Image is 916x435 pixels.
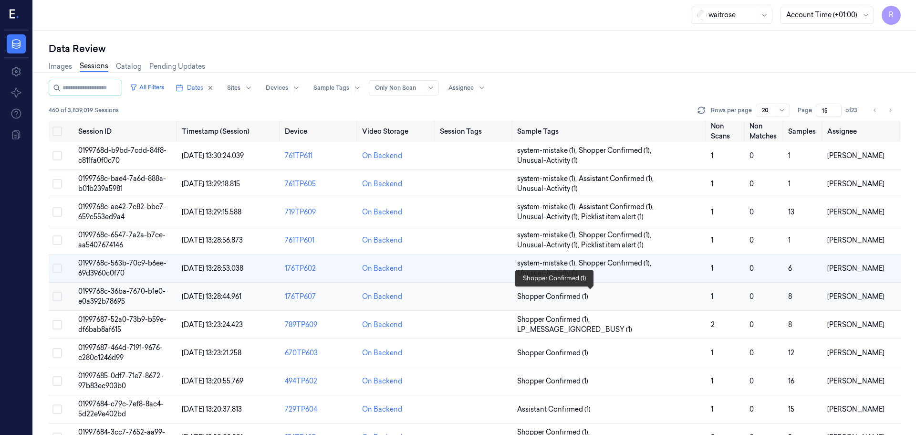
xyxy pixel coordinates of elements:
[882,6,901,25] button: R
[362,404,402,414] div: On Backend
[285,320,354,330] div: 789TP609
[707,121,746,142] th: Non Scans
[798,106,812,115] span: Page
[581,212,644,222] span: Picklist item alert (1)
[517,348,588,358] span: Shopper Confirmed (1)
[78,146,167,165] span: 0199768d-b9bd-7cdd-84f8-c811fa0f0c70
[579,230,653,240] span: Shopper Confirmed (1) ,
[784,121,823,142] th: Samples
[78,202,166,221] span: 0199768c-ae42-7c82-bbc7-659c553ed9a4
[517,174,579,184] span: system-mistake (1) ,
[52,264,62,273] button: Select row
[285,207,354,217] div: 719TP609
[436,121,513,142] th: Session Tags
[172,80,218,95] button: Dates
[78,259,167,277] span: 0199768c-563b-70c9-b6ee-69d3960c0f70
[827,377,885,385] span: [PERSON_NAME]
[827,151,885,160] span: [PERSON_NAME]
[517,240,581,250] span: Unusual-Activity (1) ,
[517,212,581,222] span: Unusual-Activity (1) ,
[581,240,644,250] span: Picklist item alert (1)
[182,151,244,160] span: [DATE] 13:30:24.039
[749,292,754,301] span: 0
[285,264,354,274] div: 176TP602
[52,151,62,160] button: Select row
[74,121,177,142] th: Session ID
[80,61,108,72] a: Sessions
[362,264,402,274] div: On Backend
[149,62,205,72] a: Pending Updates
[126,80,168,95] button: All Filters
[182,236,243,244] span: [DATE] 13:28:56.873
[358,121,436,142] th: Video Storage
[749,264,754,273] span: 0
[517,292,588,302] span: Shopper Confirmed (1)
[711,320,715,329] span: 2
[52,207,62,217] button: Select row
[52,376,62,386] button: Select row
[749,208,754,216] span: 0
[187,84,203,92] span: Dates
[49,62,72,72] a: Images
[362,348,402,358] div: On Backend
[579,258,653,268] span: Shopper Confirmed (1) ,
[827,320,885,329] span: [PERSON_NAME]
[788,264,792,273] span: 6
[749,377,754,385] span: 0
[182,405,242,414] span: [DATE] 13:20:37.813
[749,320,754,329] span: 0
[788,320,792,329] span: 8
[52,320,62,329] button: Select row
[579,174,656,184] span: Assistant Confirmed (1) ,
[711,151,713,160] span: 1
[182,377,243,385] span: [DATE] 13:20:55.769
[116,62,142,72] a: Catalog
[49,106,119,115] span: 460 of 3,839,019 Sessions
[788,377,794,385] span: 16
[788,208,794,216] span: 13
[788,151,791,160] span: 1
[52,235,62,245] button: Select row
[517,146,579,156] span: system-mistake (1) ,
[78,371,163,390] span: 01997685-0df7-71e7-8672-97b83ec903b0
[362,207,402,217] div: On Backend
[78,400,164,418] span: 01997684-c79c-7ef8-8ac4-5d22e9e402bd
[513,121,707,142] th: Sample Tags
[711,236,713,244] span: 1
[517,325,632,335] span: LP_MESSAGE_IGNORED_BUSY (1)
[711,106,752,115] p: Rows per page
[788,180,791,188] span: 1
[827,292,885,301] span: [PERSON_NAME]
[362,376,402,386] div: On Backend
[827,405,885,414] span: [PERSON_NAME]
[827,208,885,216] span: [PERSON_NAME]
[52,179,62,189] button: Select row
[285,151,354,161] div: 761TP611
[827,236,885,244] span: [PERSON_NAME]
[788,236,791,244] span: 1
[182,320,243,329] span: [DATE] 13:23:24.423
[579,202,656,212] span: Assistant Confirmed (1) ,
[827,264,885,273] span: [PERSON_NAME]
[746,121,784,142] th: Non Matches
[78,231,166,249] span: 0199768c-6547-7a2a-b7ce-aa5407674146
[711,377,713,385] span: 1
[182,264,243,273] span: [DATE] 13:28:53.038
[49,42,901,55] div: Data Review
[182,180,240,188] span: [DATE] 13:29:18.815
[711,292,713,301] span: 1
[845,106,861,115] span: of 23
[517,202,579,212] span: system-mistake (1) ,
[78,287,166,306] span: 0199768c-36ba-7670-b1e0-e0a392b78695
[517,268,578,278] span: Unusual-Activity (1)
[711,264,713,273] span: 1
[78,315,167,334] span: 01997687-52a0-73b9-b59e-df6bab8af615
[78,174,166,193] span: 0199768c-bae4-7a6d-888a-b01b239a5981
[788,349,794,357] span: 12
[868,104,897,117] nav: pagination
[517,376,588,386] span: Shopper Confirmed (1)
[52,348,62,358] button: Select row
[182,349,241,357] span: [DATE] 13:23:21.258
[182,208,241,216] span: [DATE] 13:29:15.588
